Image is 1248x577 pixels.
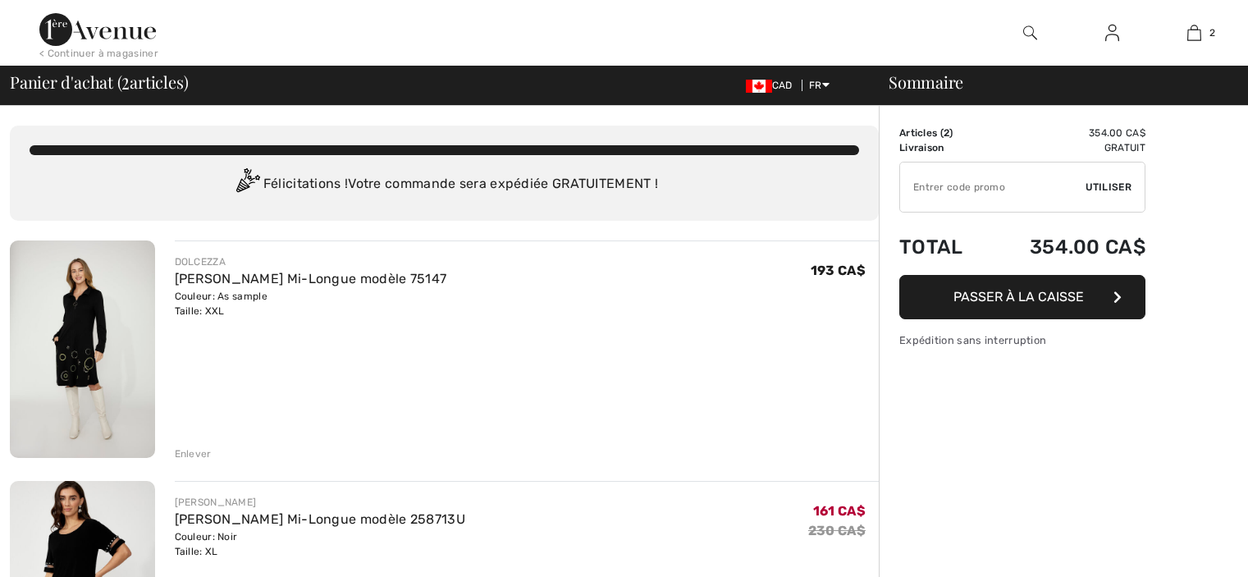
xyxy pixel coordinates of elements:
[175,495,465,510] div: [PERSON_NAME]
[39,46,158,61] div: < Continuer à magasiner
[813,503,866,519] span: 161 CA$
[899,332,1145,348] div: Expédition sans interruption
[231,168,263,201] img: Congratulation2.svg
[746,80,772,93] img: Canadian Dollar
[121,70,130,91] span: 2
[175,529,465,559] div: Couleur: Noir Taille: XL
[10,240,155,458] img: Robe Trapèze Mi-Longue modèle 75147
[175,254,447,269] div: DOLCEZZA
[1105,23,1119,43] img: Mes infos
[746,80,799,91] span: CAD
[175,271,447,286] a: [PERSON_NAME] Mi-Longue modèle 75147
[175,446,212,461] div: Enlever
[899,219,986,275] td: Total
[869,74,1238,90] div: Sommaire
[899,126,986,140] td: Articles ( )
[1086,180,1131,195] span: Utiliser
[175,289,447,318] div: Couleur: As sample Taille: XXL
[809,80,830,91] span: FR
[1154,23,1234,43] a: 2
[811,263,866,278] span: 193 CA$
[899,275,1145,319] button: Passer à la caisse
[30,168,859,201] div: Félicitations ! Votre commande sera expédiée GRATUITEMENT !
[953,289,1084,305] span: Passer à la caisse
[1187,23,1201,43] img: Mon panier
[1092,23,1132,44] a: Se connecter
[986,140,1145,155] td: Gratuit
[899,140,986,155] td: Livraison
[175,511,465,527] a: [PERSON_NAME] Mi-Longue modèle 258713U
[1023,23,1037,43] img: recherche
[986,219,1145,275] td: 354.00 CA$
[808,523,866,538] s: 230 CA$
[986,126,1145,140] td: 354.00 CA$
[1209,25,1215,40] span: 2
[900,163,1086,212] input: Code promo
[944,127,949,139] span: 2
[39,13,156,46] img: 1ère Avenue
[10,74,188,90] span: Panier d'achat ( articles)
